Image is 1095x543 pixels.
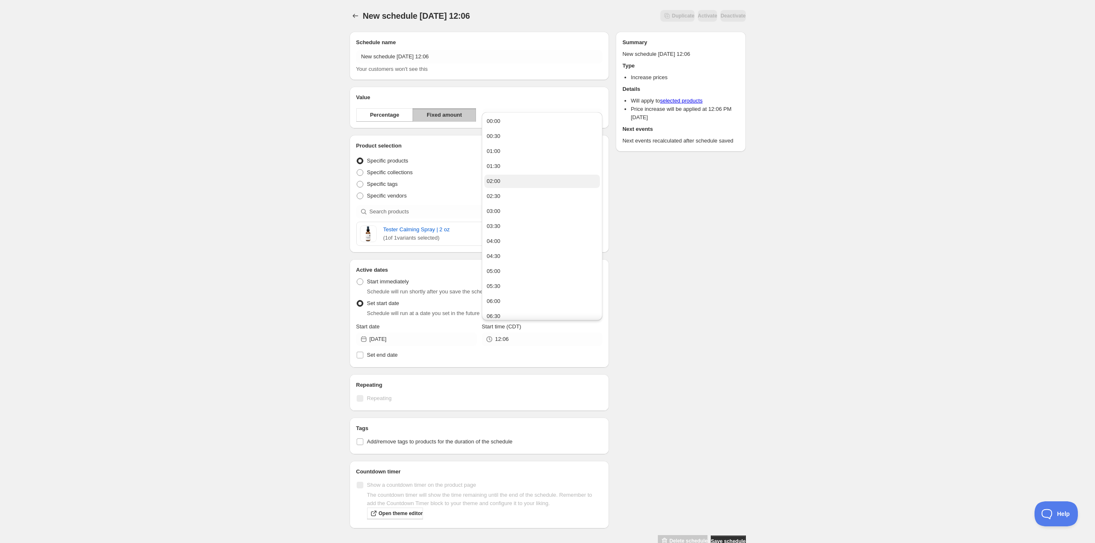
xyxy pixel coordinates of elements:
[622,62,739,70] h2: Type
[631,97,739,105] li: Will apply to
[622,38,739,47] h2: Summary
[379,510,423,517] span: Open theme editor
[367,482,476,488] span: Show a countdown timer on the product page
[367,288,493,295] span: Schedule will run shortly after you save the schedule
[660,98,702,104] a: selected products
[367,278,409,285] span: Start immediately
[488,112,491,118] span: $
[484,145,600,158] button: 01:00
[484,280,600,293] button: 05:30
[484,115,600,128] button: 00:00
[356,66,428,72] span: Your customers won't see this
[367,181,398,187] span: Specific tags
[487,192,501,200] div: 02:30
[482,323,521,330] span: Start time (CDT)
[356,93,603,102] h2: Value
[484,235,600,248] button: 04:00
[487,267,501,275] div: 05:00
[622,85,739,93] h2: Details
[367,491,603,508] p: The countdown timer will show the time remaining until the end of the schedule. Remember to add t...
[622,125,739,133] h2: Next events
[484,130,600,143] button: 00:30
[1035,501,1078,526] iframe: Toggle Customer Support
[370,205,581,218] input: Search products
[631,73,739,82] li: Increase prices
[367,310,480,316] span: Schedule will run at a date you set in the future
[356,381,603,389] h2: Repeating
[487,162,501,170] div: 01:30
[367,395,392,401] span: Repeating
[487,147,501,155] div: 01:00
[367,352,398,358] span: Set end date
[356,108,413,122] button: Percentage
[487,207,501,215] div: 03:00
[484,220,600,233] button: 03:30
[356,38,603,47] h2: Schedule name
[413,108,476,122] button: Fixed amount
[484,265,600,278] button: 05:00
[484,175,600,188] button: 02:00
[367,193,407,199] span: Specific vendors
[370,111,399,119] span: Percentage
[484,205,600,218] button: 03:00
[367,158,408,164] span: Specific products
[356,424,603,433] h2: Tags
[484,310,600,323] button: 06:30
[487,177,501,185] div: 02:00
[484,250,600,263] button: 04:30
[487,237,501,245] div: 04:00
[356,468,603,476] h2: Countdown timer
[427,111,462,119] span: Fixed amount
[487,222,501,230] div: 03:30
[631,105,739,122] li: Price increase will be applied at 12:06 PM [DATE]
[356,266,603,274] h2: Active dates
[622,50,739,58] p: New schedule [DATE] 12:06
[367,508,423,519] a: Open theme editor
[484,190,600,203] button: 02:30
[363,11,470,20] span: New schedule [DATE] 12:06
[487,312,501,320] div: 06:30
[356,142,603,150] h2: Product selection
[356,323,380,330] span: Start date
[367,300,399,306] span: Set start date
[487,252,501,260] div: 04:30
[487,297,501,305] div: 06:00
[367,438,513,445] span: Add/remove tags to products for the duration of the schedule
[383,225,557,234] a: Tester Calming Spray | 2 oz
[622,137,739,145] p: Next events recalculated after schedule saved
[350,10,361,22] button: Schedules
[487,282,501,290] div: 05:30
[484,160,600,173] button: 01:30
[487,117,501,125] div: 00:00
[484,295,600,308] button: 06:00
[383,234,557,242] span: ( 1 of 1 variants selected)
[487,132,501,140] div: 00:30
[367,169,413,175] span: Specific collections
